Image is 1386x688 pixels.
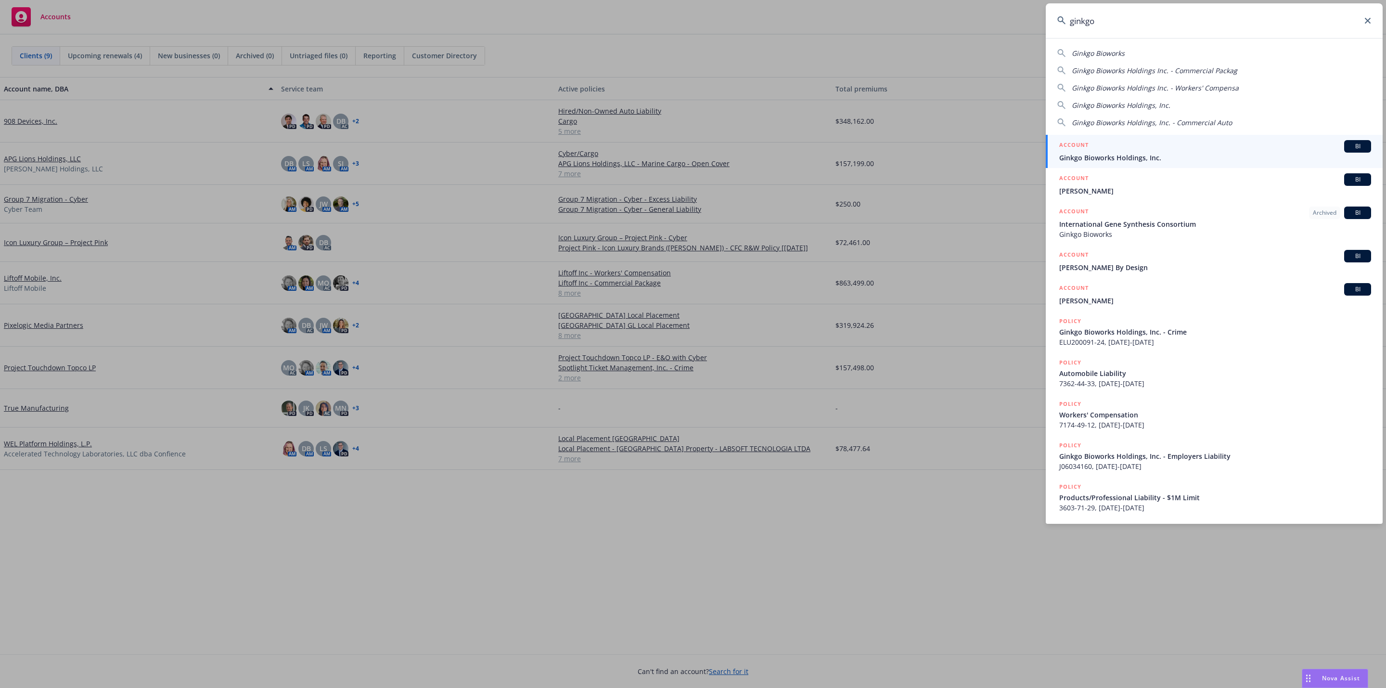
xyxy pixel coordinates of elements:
[1046,435,1383,477] a: POLICYGinkgo Bioworks Holdings, Inc. - Employers LiabilityJ06034160, [DATE]-[DATE]
[1059,503,1371,513] span: 3603-71-29, [DATE]-[DATE]
[1059,337,1371,347] span: ELU200091-24, [DATE]-[DATE]
[1072,101,1170,110] span: Ginkgo Bioworks Holdings, Inc.
[1059,140,1089,152] h5: ACCOUNT
[1302,669,1368,688] button: Nova Assist
[1322,674,1360,682] span: Nova Assist
[1348,208,1367,217] span: BI
[1046,201,1383,245] a: ACCOUNTArchivedBIInternational Gene Synthesis ConsortiumGinkgo Bioworks
[1059,441,1081,450] h5: POLICY
[1046,394,1383,435] a: POLICYWorkers' Compensation7174-49-12, [DATE]-[DATE]
[1059,327,1371,337] span: Ginkgo Bioworks Holdings, Inc. - Crime
[1348,142,1367,151] span: BI
[1059,451,1371,461] span: Ginkgo Bioworks Holdings, Inc. - Employers Liability
[1059,262,1371,273] span: [PERSON_NAME] By Design
[1348,175,1367,184] span: BI
[1059,296,1371,306] span: [PERSON_NAME]
[1046,477,1383,518] a: POLICYProducts/Professional Liability - $1M Limit3603-71-29, [DATE]-[DATE]
[1046,245,1383,278] a: ACCOUNTBI[PERSON_NAME] By Design
[1059,173,1089,185] h5: ACCOUNT
[1059,283,1089,295] h5: ACCOUNT
[1059,410,1371,420] span: Workers' Compensation
[1348,285,1367,294] span: BI
[1059,316,1081,326] h5: POLICY
[1059,461,1371,471] span: J06034160, [DATE]-[DATE]
[1059,358,1081,367] h5: POLICY
[1302,669,1314,688] div: Drag to move
[1059,368,1371,378] span: Automobile Liability
[1059,207,1089,218] h5: ACCOUNT
[1046,311,1383,352] a: POLICYGinkgo Bioworks Holdings, Inc. - CrimeELU200091-24, [DATE]-[DATE]
[1072,83,1239,92] span: Ginkgo Bioworks Holdings Inc. - Workers' Compensa
[1059,186,1371,196] span: [PERSON_NAME]
[1059,378,1371,389] span: 7362-44-33, [DATE]-[DATE]
[1059,229,1371,239] span: Ginkgo Bioworks
[1348,252,1367,260] span: BI
[1072,66,1237,75] span: Ginkgo Bioworks Holdings Inc. - Commercial Packag
[1059,482,1081,492] h5: POLICY
[1046,3,1383,38] input: Search...
[1313,208,1336,217] span: Archived
[1072,49,1125,58] span: Ginkgo Bioworks
[1046,168,1383,201] a: ACCOUNTBI[PERSON_NAME]
[1046,135,1383,168] a: ACCOUNTBIGinkgo Bioworks Holdings, Inc.
[1059,250,1089,261] h5: ACCOUNT
[1059,493,1371,503] span: Products/Professional Liability - $1M Limit
[1059,399,1081,409] h5: POLICY
[1046,352,1383,394] a: POLICYAutomobile Liability7362-44-33, [DATE]-[DATE]
[1059,153,1371,163] span: Ginkgo Bioworks Holdings, Inc.
[1059,420,1371,430] span: 7174-49-12, [DATE]-[DATE]
[1072,118,1232,127] span: Ginkgo Bioworks Holdings, Inc. - Commercial Auto
[1046,278,1383,311] a: ACCOUNTBI[PERSON_NAME]
[1059,219,1371,229] span: International Gene Synthesis Consortium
